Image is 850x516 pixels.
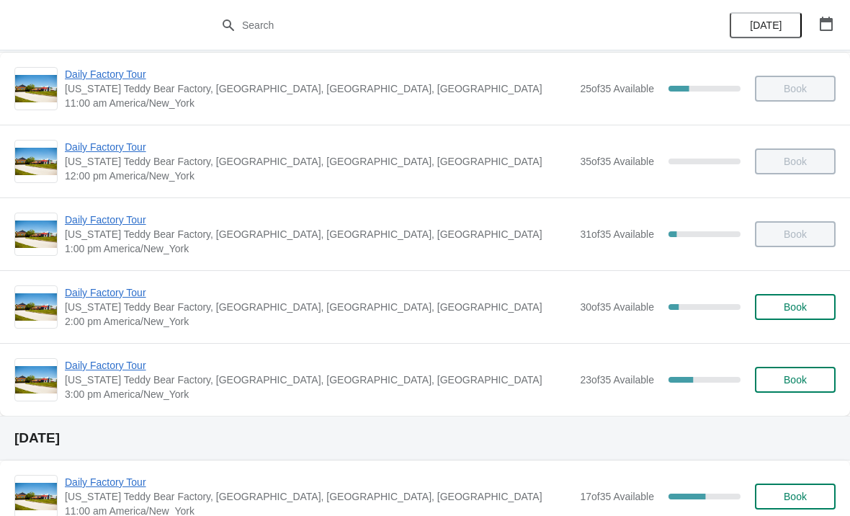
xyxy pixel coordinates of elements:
span: Daily Factory Tour [65,213,573,227]
span: 12:00 pm America/New_York [65,169,573,183]
span: [US_STATE] Teddy Bear Factory, [GEOGRAPHIC_DATA], [GEOGRAPHIC_DATA], [GEOGRAPHIC_DATA] [65,300,573,314]
button: Book [755,484,836,510]
button: Book [755,294,836,320]
span: 2:00 pm America/New_York [65,314,573,329]
span: 25 of 35 Available [580,83,654,94]
img: Daily Factory Tour | Vermont Teddy Bear Factory, Shelburne Road, Shelburne, VT, USA | 11:00 am Am... [15,75,57,103]
span: Daily Factory Tour [65,285,573,300]
span: 11:00 am America/New_York [65,96,573,110]
span: Book [784,374,807,386]
span: Daily Factory Tour [65,140,573,154]
span: [US_STATE] Teddy Bear Factory, [GEOGRAPHIC_DATA], [GEOGRAPHIC_DATA], [GEOGRAPHIC_DATA] [65,489,573,504]
span: [US_STATE] Teddy Bear Factory, [GEOGRAPHIC_DATA], [GEOGRAPHIC_DATA], [GEOGRAPHIC_DATA] [65,81,573,96]
span: 35 of 35 Available [580,156,654,167]
span: Book [784,301,807,313]
span: [US_STATE] Teddy Bear Factory, [GEOGRAPHIC_DATA], [GEOGRAPHIC_DATA], [GEOGRAPHIC_DATA] [65,373,573,387]
span: Book [784,491,807,502]
img: Daily Factory Tour | Vermont Teddy Bear Factory, Shelburne Road, Shelburne, VT, USA | 12:00 pm Am... [15,148,57,176]
span: [DATE] [750,19,782,31]
button: Book [755,367,836,393]
img: Daily Factory Tour | Vermont Teddy Bear Factory, Shelburne Road, Shelburne, VT, USA | 2:00 pm Ame... [15,293,57,321]
span: [US_STATE] Teddy Bear Factory, [GEOGRAPHIC_DATA], [GEOGRAPHIC_DATA], [GEOGRAPHIC_DATA] [65,227,573,241]
button: [DATE] [730,12,802,38]
img: Daily Factory Tour | Vermont Teddy Bear Factory, Shelburne Road, Shelburne, VT, USA | 3:00 pm Ame... [15,366,57,394]
span: 3:00 pm America/New_York [65,387,573,401]
span: [US_STATE] Teddy Bear Factory, [GEOGRAPHIC_DATA], [GEOGRAPHIC_DATA], [GEOGRAPHIC_DATA] [65,154,573,169]
input: Search [241,12,637,38]
img: Daily Factory Tour | Vermont Teddy Bear Factory, Shelburne Road, Shelburne, VT, USA | 11:00 am Am... [15,483,57,511]
span: 17 of 35 Available [580,491,654,502]
span: 23 of 35 Available [580,374,654,386]
span: 31 of 35 Available [580,228,654,240]
span: 1:00 pm America/New_York [65,241,573,256]
span: Daily Factory Tour [65,475,573,489]
span: Daily Factory Tour [65,67,573,81]
h2: [DATE] [14,431,836,445]
span: 30 of 35 Available [580,301,654,313]
img: Daily Factory Tour | Vermont Teddy Bear Factory, Shelburne Road, Shelburne, VT, USA | 1:00 pm Ame... [15,221,57,249]
span: Daily Factory Tour [65,358,573,373]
